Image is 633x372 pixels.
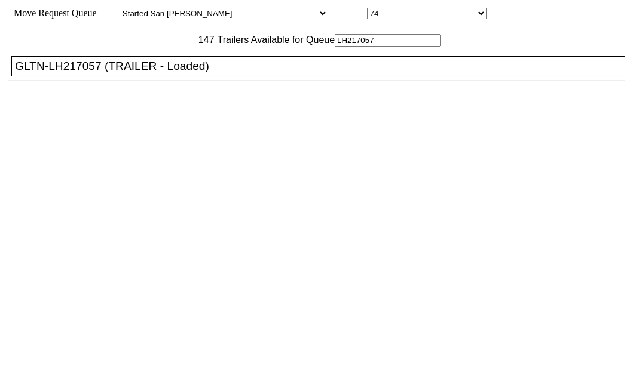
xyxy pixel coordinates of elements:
[215,35,335,45] span: Trailers Available for Queue
[335,34,441,47] input: Filter Available Trailers
[8,8,97,18] span: Move Request Queue
[99,8,117,18] span: Area
[331,8,365,18] span: Location
[192,35,215,45] span: 147
[15,60,632,73] div: GLTN-LH217057 (TRAILER - Loaded)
